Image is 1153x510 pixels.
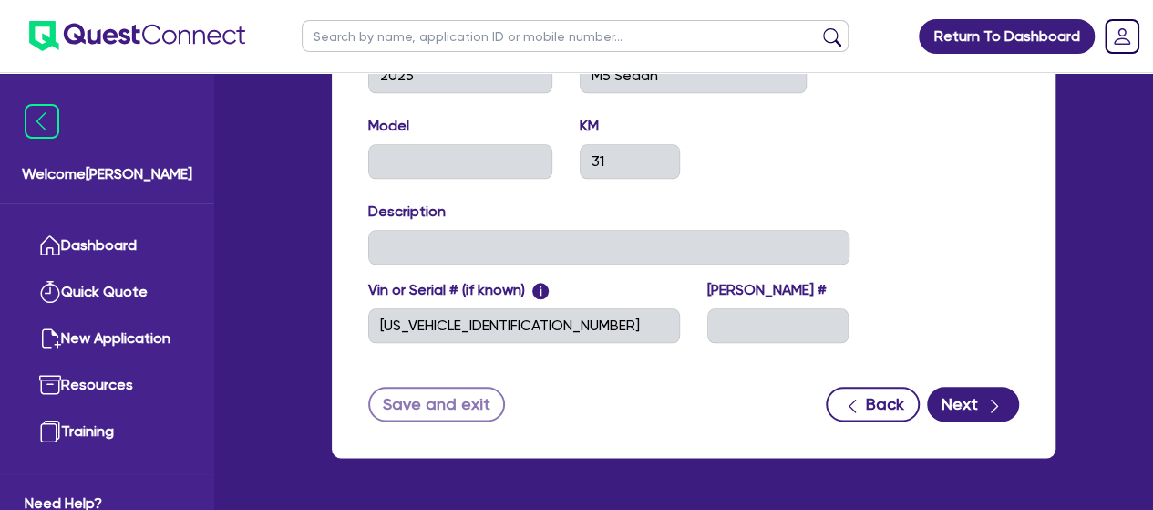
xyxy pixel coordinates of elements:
[29,21,245,51] img: quest-connect-logo-blue
[39,421,61,442] img: training
[532,283,549,299] span: i
[1098,13,1146,60] a: Dropdown toggle
[368,115,409,137] label: Model
[25,362,190,409] a: Resources
[707,279,827,301] label: [PERSON_NAME] #
[25,269,190,316] a: Quick Quote
[39,328,61,349] img: new-application
[25,223,190,269] a: Dashboard
[919,19,1095,54] a: Return To Dashboard
[25,104,59,139] img: icon-menu-close
[25,409,190,455] a: Training
[826,387,920,422] button: Back
[580,115,599,137] label: KM
[368,201,446,223] label: Description
[22,163,192,185] span: Welcome [PERSON_NAME]
[39,374,61,396] img: resources
[39,281,61,303] img: quick-quote
[368,387,506,422] button: Save and exit
[927,387,1019,422] button: Next
[25,316,190,362] a: New Application
[302,20,849,52] input: Search by name, application ID or mobile number...
[368,279,550,301] label: Vin or Serial # (if known)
